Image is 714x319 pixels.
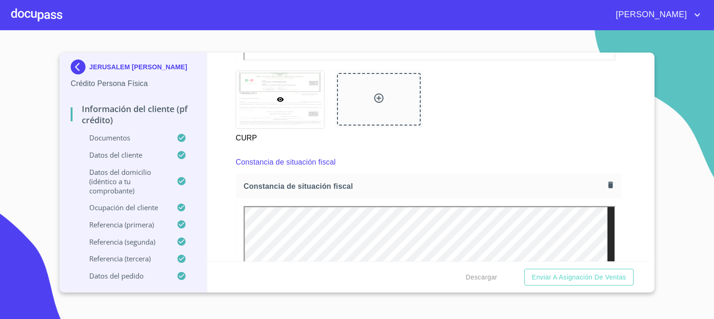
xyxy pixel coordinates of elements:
[71,271,177,280] p: Datos del pedido
[462,269,501,286] button: Descargar
[71,167,177,195] p: Datos del domicilio (idéntico a tu comprobante)
[71,203,177,212] p: Ocupación del Cliente
[71,220,177,229] p: Referencia (primera)
[609,7,692,22] span: [PERSON_NAME]
[244,181,604,191] span: Constancia de situación fiscal
[466,272,497,283] span: Descargar
[71,60,89,74] img: Docupass spot blue
[609,7,703,22] button: account of current user
[532,272,626,283] span: Enviar a Asignación de Ventas
[71,150,177,159] p: Datos del cliente
[89,63,187,71] p: JERUSALEM [PERSON_NAME]
[71,133,177,142] p: Documentos
[71,78,196,89] p: Crédito Persona Física
[71,237,177,246] p: Referencia (segunda)
[236,129,324,144] p: CURP
[71,60,196,78] div: JERUSALEM [PERSON_NAME]
[524,269,634,286] button: Enviar a Asignación de Ventas
[236,157,336,168] p: Constancia de situación fiscal
[71,103,196,126] p: Información del cliente (PF crédito)
[71,254,177,263] p: Referencia (tercera)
